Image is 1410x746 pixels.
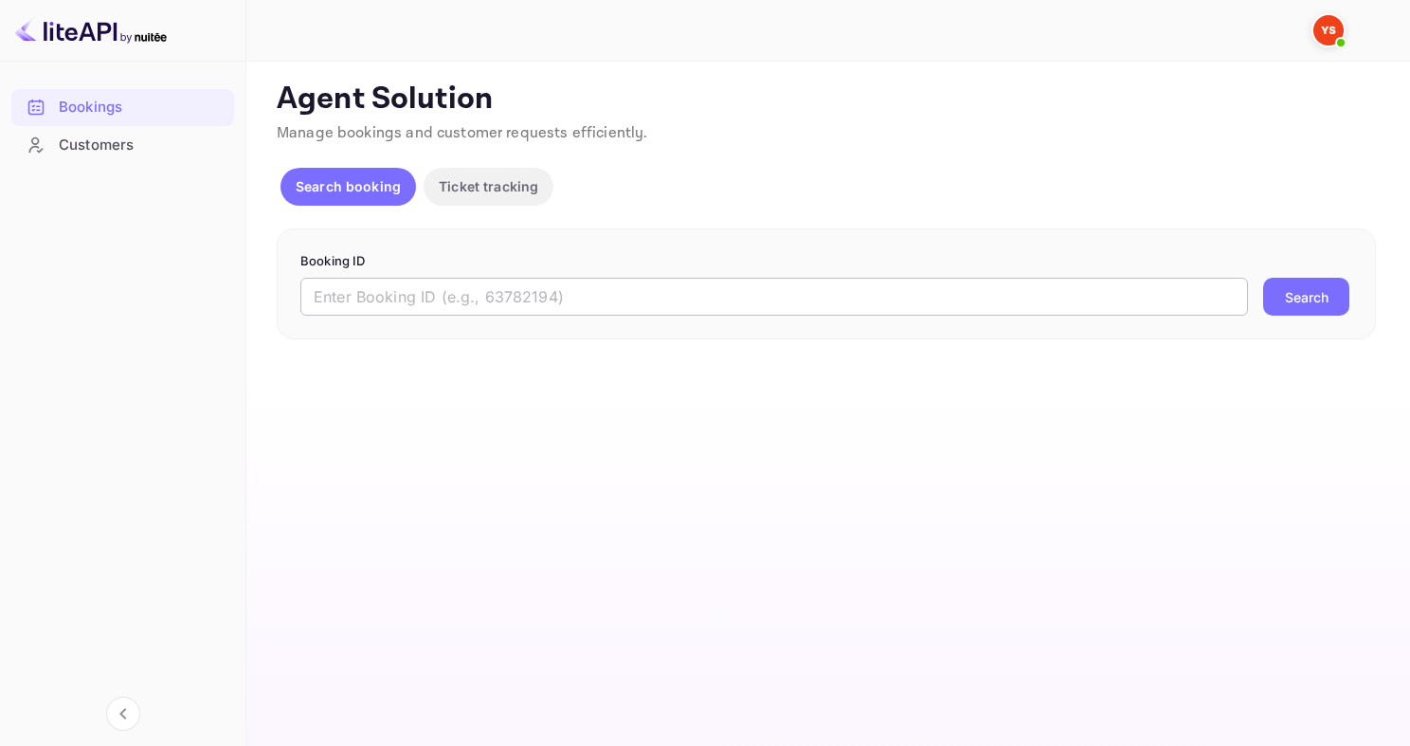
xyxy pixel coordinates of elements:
[11,89,234,126] div: Bookings
[277,123,648,143] span: Manage bookings and customer requests efficiently.
[11,127,234,164] div: Customers
[11,89,234,124] a: Bookings
[11,127,234,162] a: Customers
[59,135,225,156] div: Customers
[59,97,225,118] div: Bookings
[439,176,538,196] p: Ticket tracking
[277,81,1376,118] p: Agent Solution
[106,697,140,731] button: Collapse navigation
[300,278,1248,316] input: Enter Booking ID (e.g., 63782194)
[15,15,167,45] img: LiteAPI logo
[1313,15,1344,45] img: Yandex Support
[300,252,1352,271] p: Booking ID
[296,176,401,196] p: Search booking
[1263,278,1349,316] button: Search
